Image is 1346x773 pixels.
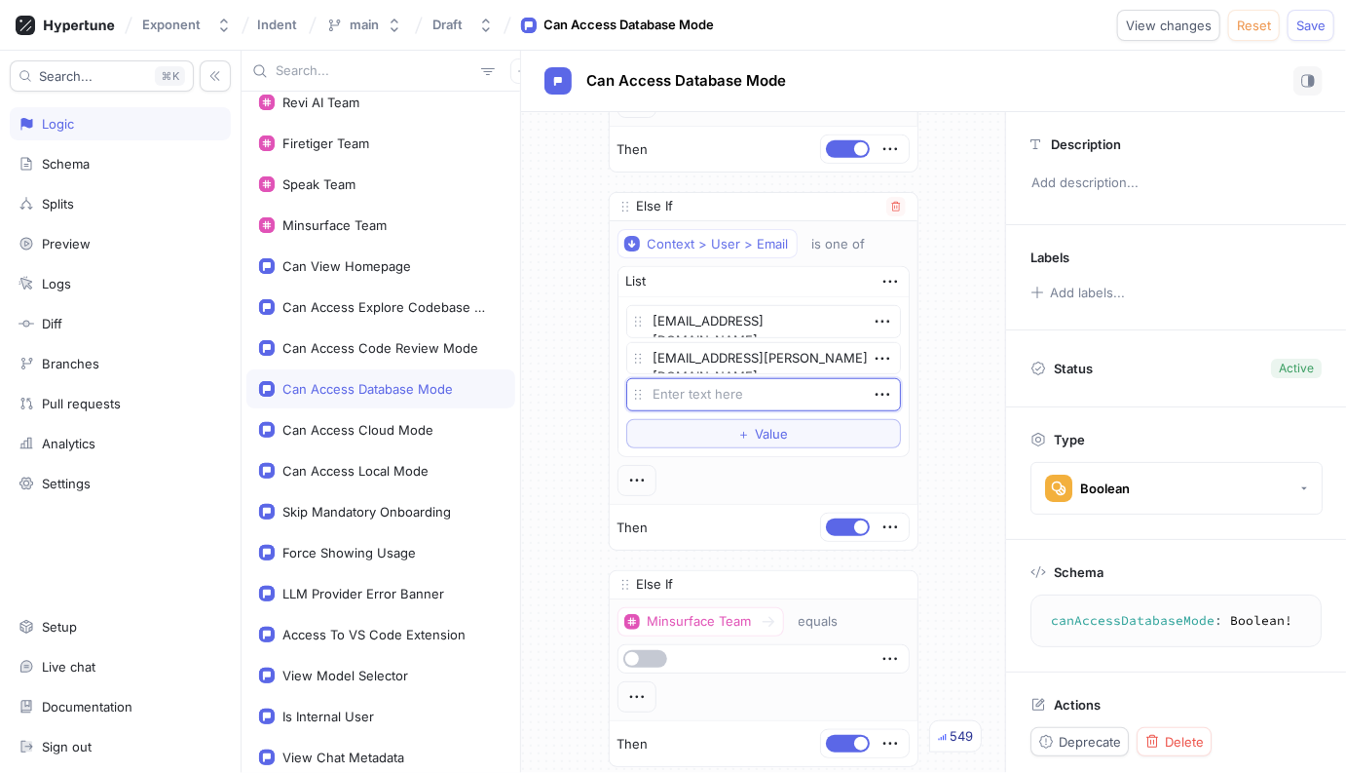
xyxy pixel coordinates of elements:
div: Access To VS Code Extension [282,627,466,642]
div: Live chat [42,659,95,675]
span: Delete [1165,736,1204,748]
div: main [350,17,379,33]
div: Preview [42,236,91,251]
div: Is Internal User [282,709,374,724]
p: Schema [1054,564,1103,580]
button: equals [790,607,867,637]
div: Sign out [42,739,92,754]
button: View changes [1117,10,1220,41]
p: Status [1054,355,1093,382]
div: Exponent [142,17,201,33]
textarea: [EMAIL_ADDRESS][DOMAIN_NAME] [626,305,901,338]
a: Documentation [10,690,231,723]
textarea: [EMAIL_ADDRESS][PERSON_NAME][DOMAIN_NAME] [626,342,901,375]
div: Can Access Local Mode [282,463,429,479]
div: Can View Homepage [282,258,411,274]
input: Search... [276,61,473,81]
button: Save [1288,10,1334,41]
p: Type [1054,432,1085,447]
div: Branches [42,356,99,371]
div: Logs [42,276,71,291]
div: Diff [42,316,62,331]
div: Can Access Explore Codebase Mode [282,299,495,315]
p: Then [617,735,649,754]
span: View changes [1126,19,1212,31]
span: Reset [1237,19,1271,31]
p: Else If [637,575,674,595]
span: Search... [39,70,93,82]
div: Skip Mandatory Onboarding [282,504,451,520]
button: is one of [804,229,894,258]
button: Deprecate [1030,727,1129,756]
span: Save [1296,19,1326,31]
button: Reset [1228,10,1280,41]
div: Can Access Code Review Mode [282,340,478,356]
p: Then [617,519,649,538]
div: Pull requests [42,396,121,411]
button: ＋Value [626,419,901,448]
div: Can Access Cloud Mode [282,422,433,438]
span: Can Access Database Mode [586,73,786,89]
div: Minsurface Team [282,217,387,233]
div: Settings [42,476,91,491]
span: Value [756,428,789,440]
p: Labels [1030,250,1069,265]
p: Add description... [1023,167,1329,200]
div: K [155,66,185,86]
button: Draft [425,9,502,41]
div: View Model Selector [282,668,408,683]
div: List [626,272,647,291]
button: Search...K [10,60,194,92]
div: is one of [812,236,866,252]
div: Active [1279,360,1314,377]
button: Minsurface Team [617,607,784,637]
div: Analytics [42,436,95,451]
div: Firetiger Team [282,135,369,151]
p: Then [617,140,649,160]
button: Context > User > Email [617,229,798,258]
span: Deprecate [1059,736,1121,748]
button: main [318,9,410,41]
div: Minsurface Team [648,613,752,630]
div: Splits [42,196,74,212]
div: Boolean [1080,481,1130,497]
div: Can Access Database Mode [282,381,453,397]
div: 549 [951,727,974,747]
div: Can Access Database Mode [544,16,715,35]
div: LLM Provider Error Banner [282,586,444,601]
div: Speak Team [282,176,355,192]
p: Description [1051,136,1121,152]
div: Draft [432,17,463,33]
div: Setup [42,619,77,635]
textarea: canAccessDatabaseMode: Boolean! [1039,603,1313,638]
div: Documentation [42,699,132,715]
div: View Chat Metadata [282,750,404,765]
button: Exponent [134,9,240,41]
button: Delete [1137,727,1212,756]
span: Indent [257,18,297,31]
button: Add labels... [1024,280,1131,305]
p: Else If [637,197,674,216]
div: Logic [42,116,74,132]
div: Force Showing Usage [282,545,416,560]
p: Actions [1054,697,1101,713]
span: ＋ [738,428,751,440]
div: Context > User > Email [648,236,789,252]
button: Boolean [1030,462,1323,515]
div: Revi AI Team [282,95,359,110]
div: Schema [42,156,90,172]
div: equals [799,613,839,630]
